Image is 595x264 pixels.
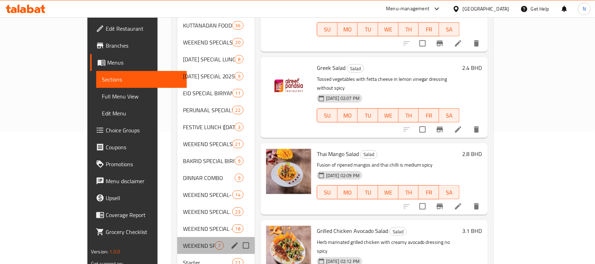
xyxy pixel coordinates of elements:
[183,123,235,131] div: FESTIVE LUNCH (EASTER)
[177,68,255,85] div: [DATE] SPECIAL 20259
[233,192,243,198] span: 14
[399,108,419,122] button: TH
[183,241,215,250] div: WEEKEND SPECIAL-SEP-18-19
[90,223,187,240] a: Grocery Checklist
[390,228,406,236] span: Salad
[183,208,232,216] span: WEEKEND SPECIAL. [DATE]
[468,198,485,215] button: delete
[442,110,457,121] span: SA
[381,187,396,198] span: WE
[106,126,181,134] span: Choice Groups
[177,169,255,186] div: DINNAR COMBO9
[338,108,358,122] button: MO
[183,89,232,97] span: EID SPECIAL BIRIYANIS
[320,24,335,35] span: SU
[378,108,399,122] button: WE
[401,187,416,198] span: TH
[235,158,243,164] span: 9
[235,56,243,63] span: 8
[454,125,462,134] a: Edit menu item
[232,106,244,114] div: items
[106,211,181,219] span: Coverage Report
[317,185,338,199] button: SU
[90,156,187,173] a: Promotions
[232,224,244,233] div: items
[235,175,243,181] span: 9
[90,206,187,223] a: Coverage Report
[177,186,255,203] div: WEEKEND SPECIAL- [DATE]-[DATE]14
[90,122,187,139] a: Choice Groups
[102,75,181,84] span: Sections
[468,121,485,138] button: delete
[235,73,243,80] span: 9
[106,143,181,151] span: Coupons
[266,63,311,108] img: Greek Salad
[233,209,243,215] span: 23
[341,110,355,121] span: MO
[361,187,375,198] span: TU
[235,55,244,64] div: items
[317,75,460,92] p: Tossed vegetables with fetta cheese in lemon vinegar dressing without spicy
[361,110,375,121] span: TU
[317,22,338,36] button: SU
[96,88,187,105] a: Full Menu View
[183,224,232,233] span: WEEKEND SPECIAL -[DATE]
[361,150,377,158] span: Salad
[317,108,338,122] button: SU
[317,149,359,159] span: Thai Mango Salad
[183,38,232,47] div: WEEKEND SPECIALS
[320,110,335,121] span: SU
[183,21,232,30] span: KUTTANADAN FOOD FEST
[183,174,235,182] span: DINNAR COMBO
[183,140,232,148] span: WEEKEND SPECIALS -5-6-7
[183,191,232,199] span: WEEKEND SPECIAL- [DATE]-[DATE]
[106,194,181,202] span: Upsell
[338,185,358,199] button: MO
[463,5,509,13] div: [GEOGRAPHIC_DATA]
[233,226,243,232] span: 18
[183,123,235,131] span: FESTIVE LUNCH ([DATE])
[358,185,378,199] button: TU
[90,173,187,190] a: Menu disclaimer
[183,106,232,114] div: PERUNAAL SPECIALS
[232,191,244,199] div: items
[183,157,235,165] span: BAKRID SPECIAL BIRIYANI
[317,226,388,236] span: Grilled Chicken Avocado Salad
[401,24,416,35] span: TH
[347,65,364,73] span: Salad
[232,89,244,97] div: items
[90,37,187,54] a: Branches
[107,58,181,67] span: Menus
[358,22,378,36] button: TU
[229,240,240,251] button: edit
[341,24,355,35] span: MO
[415,36,430,51] span: Select to update
[177,136,255,152] div: WEEKEND SPECIALS -5-6-721
[442,24,457,35] span: SA
[232,140,244,148] div: items
[215,242,223,249] span: 7
[341,187,355,198] span: MO
[419,22,439,36] button: FR
[90,20,187,37] a: Edit Restaurant
[90,139,187,156] a: Coupons
[177,152,255,169] div: BAKRID SPECIAL BIRIYANI9
[177,119,255,136] div: FESTIVE LUNCH ([DATE])3
[360,150,378,159] div: Salad
[399,185,419,199] button: TH
[381,24,396,35] span: WE
[422,187,436,198] span: FR
[106,24,181,33] span: Edit Restaurant
[431,121,448,138] button: Branch-specific-item
[233,90,243,97] span: 11
[177,85,255,102] div: EID SPECIAL BIRIYANIS11
[323,172,362,179] span: [DATE] 02:09 PM
[106,177,181,185] span: Menu disclaimer
[422,110,436,121] span: FR
[233,107,243,114] span: 22
[233,141,243,148] span: 21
